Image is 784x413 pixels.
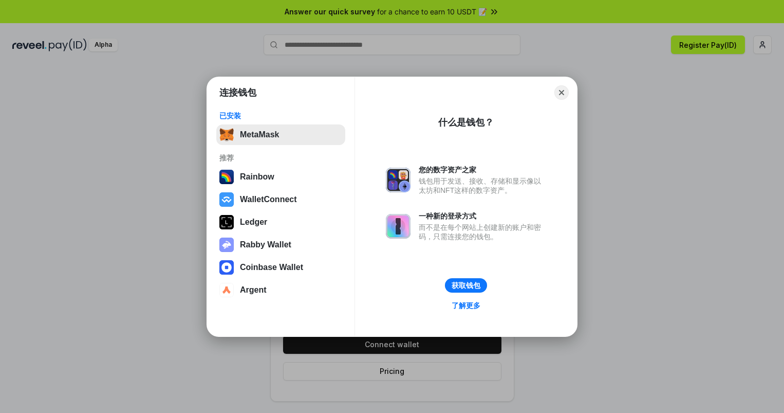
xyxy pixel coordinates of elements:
div: Argent [240,285,267,295]
button: WalletConnect [216,189,345,210]
img: svg+xml,%3Csvg%20fill%3D%22none%22%20height%3D%2233%22%20viewBox%3D%220%200%2035%2033%22%20width%... [219,128,234,142]
div: 一种新的登录方式 [419,211,546,221]
div: 钱包用于发送、接收、存储和显示像以太坊和NFT这样的数字资产。 [419,176,546,195]
button: 获取钱包 [445,278,487,293]
img: svg+xml,%3Csvg%20width%3D%2228%22%20height%3D%2228%22%20viewBox%3D%220%200%2028%2028%22%20fill%3D... [219,283,234,297]
div: 而不是在每个网站上创建新的账户和密码，只需连接您的钱包。 [419,223,546,241]
button: Coinbase Wallet [216,257,345,278]
div: Ledger [240,218,267,227]
h1: 连接钱包 [219,86,256,99]
div: WalletConnect [240,195,297,204]
div: Rainbow [240,172,274,182]
img: svg+xml,%3Csvg%20width%3D%2228%22%20height%3D%2228%22%20viewBox%3D%220%200%2028%2028%22%20fill%3D... [219,260,234,275]
img: svg+xml,%3Csvg%20xmlns%3D%22http%3A%2F%2Fwww.w3.org%2F2000%2Fsvg%22%20width%3D%2228%22%20height%3... [219,215,234,229]
img: svg+xml,%3Csvg%20xmlns%3D%22http%3A%2F%2Fwww.w3.org%2F2000%2Fsvg%22%20fill%3D%22none%22%20viewBox... [386,214,410,239]
img: svg+xml,%3Csvg%20xmlns%3D%22http%3A%2F%2Fwww.w3.org%2F2000%2Fsvg%22%20fill%3D%22none%22%20viewBox... [219,238,234,252]
div: Rabby Wallet [240,240,291,249]
img: svg+xml,%3Csvg%20xmlns%3D%22http%3A%2F%2Fwww.w3.org%2F2000%2Fsvg%22%20fill%3D%22none%22%20viewBox... [386,168,410,192]
img: svg+xml,%3Csvg%20width%3D%2228%22%20height%3D%2228%22%20viewBox%3D%220%200%2028%2028%22%20fill%3D... [219,192,234,207]
button: Argent [216,280,345,300]
button: Rabby Wallet [216,235,345,255]
img: svg+xml,%3Csvg%20width%3D%22120%22%20height%3D%22120%22%20viewBox%3D%220%200%20120%20120%22%20fil... [219,170,234,184]
a: 了解更多 [445,299,487,312]
div: Coinbase Wallet [240,263,303,272]
div: 推荐 [219,153,342,163]
div: 了解更多 [452,301,480,310]
div: 什么是钱包？ [438,116,494,129]
button: Close [554,85,569,100]
button: Ledger [216,212,345,232]
div: 已安装 [219,111,342,120]
button: MetaMask [216,124,345,145]
div: MetaMask [240,130,279,139]
div: 获取钱包 [452,281,480,290]
div: 您的数字资产之家 [419,165,546,174]
button: Rainbow [216,167,345,187]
